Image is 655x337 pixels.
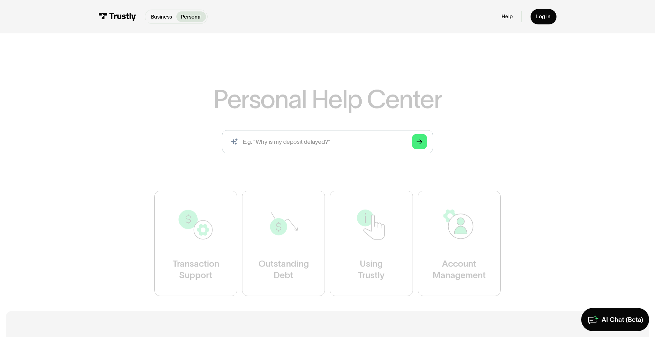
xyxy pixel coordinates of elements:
div: Log in [536,13,551,20]
div: Transaction Support [173,258,219,281]
form: Search [222,130,433,153]
a: Personal [176,11,206,22]
a: AccountManagement [418,191,501,296]
img: Trustly Logo [99,13,136,21]
p: Business [151,13,172,21]
a: Log in [531,9,557,24]
input: search [222,130,433,153]
a: Help [502,13,513,20]
h1: Personal Help Center [213,87,442,112]
a: AI Chat (Beta) [581,308,649,331]
a: Business [147,11,176,22]
div: AI Chat (Beta) [602,315,643,324]
div: Using Trustly [358,258,385,281]
div: Outstanding Debt [258,258,309,281]
a: UsingTrustly [330,191,413,296]
a: TransactionSupport [154,191,237,296]
div: Account Management [433,258,486,281]
a: OutstandingDebt [242,191,325,296]
p: Personal [181,13,202,21]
